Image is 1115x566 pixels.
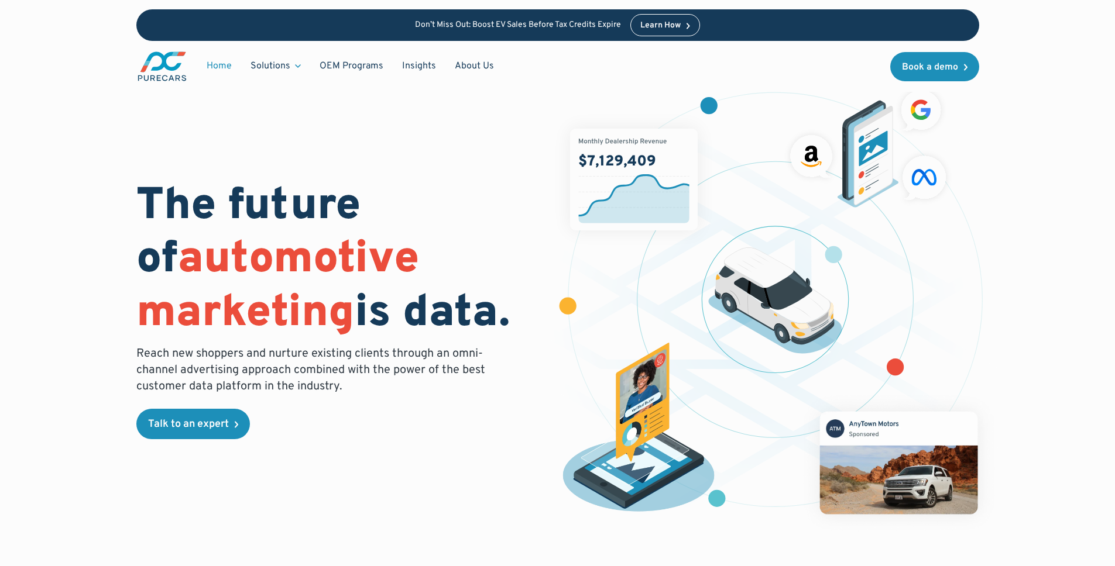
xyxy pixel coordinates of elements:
a: About Us [445,55,503,77]
div: Learn How [640,22,681,30]
img: chart showing monthly dealership revenue of $7m [570,129,698,230]
div: Solutions [251,60,290,73]
a: Insights [393,55,445,77]
img: illustration of a vehicle [708,247,843,354]
span: automotive marketing [136,232,419,341]
a: Home [197,55,241,77]
a: Book a demo [890,52,979,81]
div: Solutions [241,55,310,77]
p: Reach new shoppers and nurture existing clients through an omni-channel advertising approach comb... [136,346,492,395]
img: purecars logo [136,50,188,82]
a: Talk to an expert [136,409,250,439]
div: Talk to an expert [148,419,229,430]
div: Book a demo [902,63,958,72]
a: Learn How [630,14,700,36]
img: persona of a buyer [551,343,726,517]
img: mockup of facebook post [798,389,1000,536]
p: Don’t Miss Out: Boost EV Sales Before Tax Credits Expire [415,20,621,30]
a: OEM Programs [310,55,393,77]
h1: The future of is data. [136,181,544,341]
a: main [136,50,188,82]
img: ads on social media and advertising partners [784,84,952,208]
